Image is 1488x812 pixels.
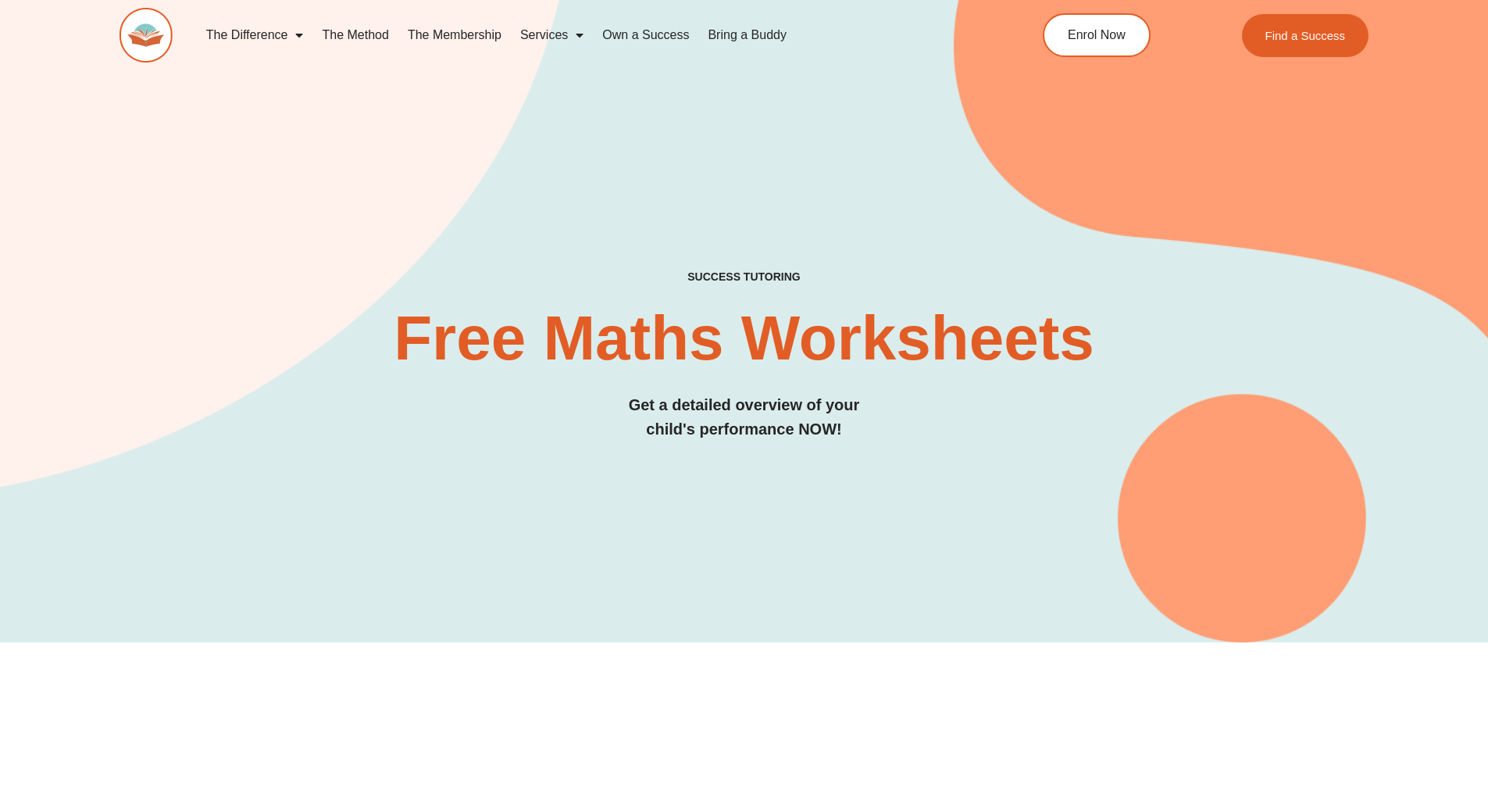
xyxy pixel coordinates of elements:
a: The Method [312,17,398,53]
span: Find a Success [1265,30,1346,41]
h2: Free Maths Worksheets​ [120,307,1369,370]
a: The Membership [398,17,511,53]
nav: Menu [197,17,972,53]
h4: SUCCESS TUTORING​ [120,270,1369,284]
a: Own a Success [593,17,698,53]
a: The Difference [197,17,313,53]
a: Services [511,17,593,53]
a: Bring a Buddy [698,17,796,53]
h3: Get a detailed overview of your child's performance NOW! [120,393,1369,442]
span: Enrol Now [1068,29,1126,41]
a: Enrol Now [1043,13,1151,57]
a: Find a Success [1242,14,1369,57]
